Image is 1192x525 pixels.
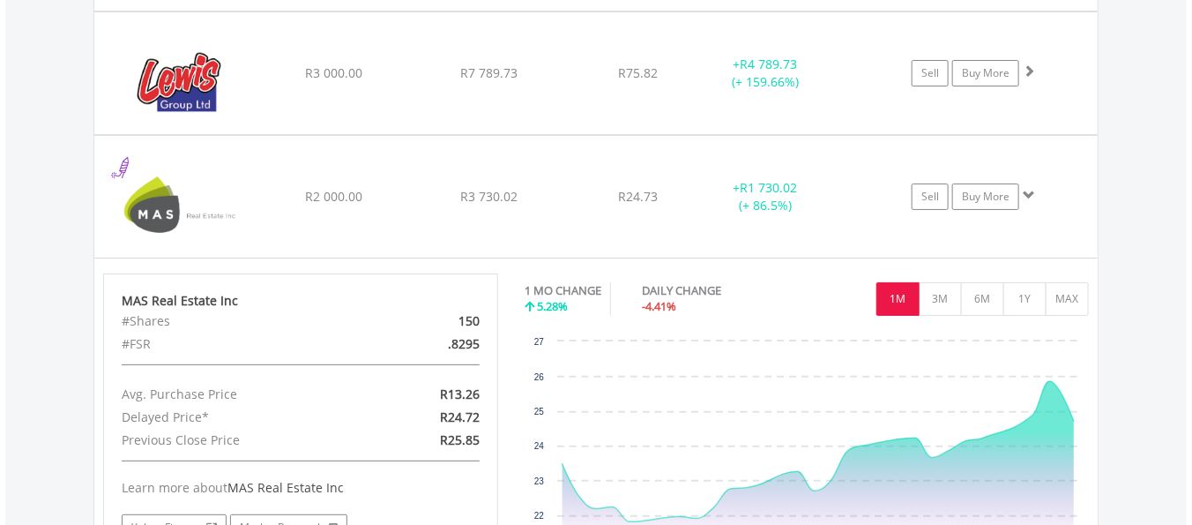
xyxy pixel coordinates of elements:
button: 1Y [1003,282,1047,316]
div: + (+ 86.5%) [699,179,832,214]
div: #FSR [108,333,365,356]
span: R75.82 [618,64,658,81]
text: 23 [534,476,545,486]
a: Buy More [952,60,1019,86]
div: + (+ 159.66%) [699,56,832,91]
text: 27 [534,337,545,347]
span: -4.41% [643,298,677,314]
div: #Shares [108,310,365,333]
button: 1M [876,282,920,316]
text: 22 [534,511,545,521]
span: R1 730.02 [741,179,798,196]
span: R3 730.02 [460,188,518,205]
div: Previous Close Price [108,429,365,452]
span: R3 000.00 [305,64,362,81]
img: EQU.ZA.MSP.png [103,158,255,253]
a: Sell [912,60,949,86]
button: 6M [961,282,1004,316]
div: 1 MO CHANGE [525,282,601,299]
span: R7 789.73 [460,64,518,81]
a: Buy More [952,184,1019,210]
span: R25.85 [440,431,480,448]
span: 5.28% [537,298,568,314]
div: Delayed Price* [108,406,365,429]
button: 3M [919,282,962,316]
span: R24.73 [618,188,658,205]
button: MAX [1046,282,1089,316]
div: Avg. Purchase Price [108,383,365,406]
text: 24 [534,441,545,451]
span: R4 789.73 [741,56,798,72]
text: 25 [534,407,545,416]
span: R2 000.00 [305,188,362,205]
span: R13.26 [440,386,480,402]
div: MAS Real Estate Inc [122,292,480,310]
div: 150 [365,310,493,333]
text: 26 [534,372,545,382]
a: Sell [912,184,949,210]
span: R24.72 [440,409,480,425]
img: EQU.ZA.LEW.png [103,34,255,130]
div: .8295 [365,333,493,356]
div: DAILY CHANGE [643,282,784,299]
span: MAS Real Estate Inc [227,479,344,496]
div: Learn more about [122,479,480,497]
